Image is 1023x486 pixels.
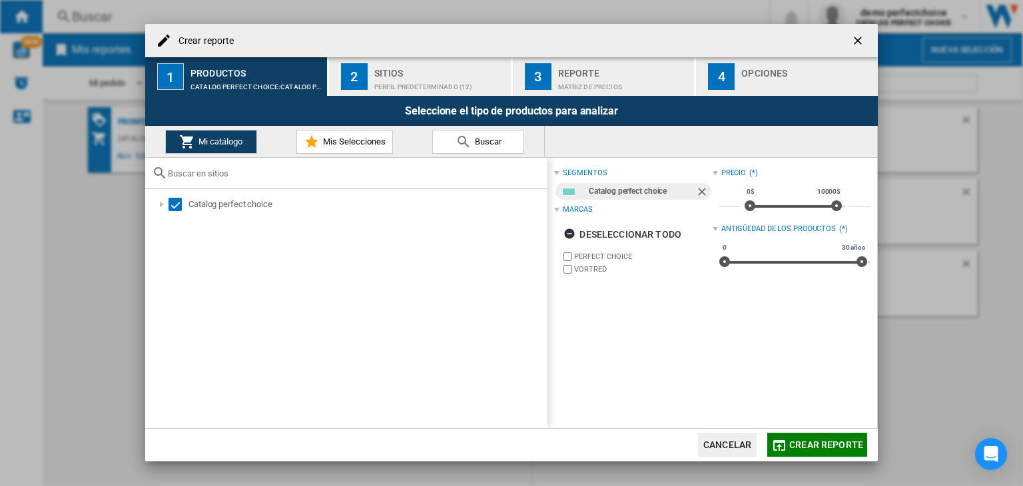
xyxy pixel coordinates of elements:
[574,252,712,262] label: PERFECT CHOICE
[172,35,234,48] h4: Crear reporte
[145,96,878,126] div: Seleccione el tipo de productos para analizar
[721,168,746,178] div: Precio
[563,252,572,261] input: brand.name
[563,168,607,178] div: segmentos
[558,63,689,77] div: Reporte
[789,439,863,450] span: Crear reporte
[846,27,872,54] button: getI18NText('BUTTONS.CLOSE_DIALOG')
[165,130,257,154] button: Mi catálogo
[190,77,322,91] div: CATALOG PERFECT CHOICE:Catalog perfect choice
[708,63,735,90] div: 4
[513,57,696,96] button: 3 Reporte Matriz de precios
[558,77,689,91] div: Matriz de precios
[329,57,512,96] button: 2 Sitios Perfil predeterminado (12)
[767,433,867,457] button: Crear reporte
[145,57,328,96] button: 1 Productos CATALOG PERFECT CHOICE:Catalog perfect choice
[696,57,878,96] button: 4 Opciones
[589,183,695,200] div: Catalog perfect choice
[169,198,188,211] md-checkbox: Select
[296,130,393,154] button: Mis Selecciones
[157,63,184,90] div: 1
[190,63,322,77] div: Productos
[695,185,711,201] ng-md-icon: Quitar
[563,204,592,215] div: Marcas
[188,198,545,211] div: Catalog perfect choice
[374,63,506,77] div: Sitios
[574,264,712,274] label: VORTRED
[975,438,1007,470] div: Open Intercom Messenger
[525,63,551,90] div: 3
[559,222,685,246] button: Deseleccionar todo
[815,186,843,197] span: 10000$
[741,63,872,77] div: Opciones
[472,136,502,146] span: Buscar
[563,222,681,246] div: Deseleccionar todo
[851,34,867,50] ng-md-icon: getI18NText('BUTTONS.CLOSE_DIALOG')
[168,168,541,178] input: Buscar en sitios
[195,136,242,146] span: Mi catálogo
[374,77,506,91] div: Perfil predeterminado (12)
[745,186,757,197] span: 0$
[840,242,867,253] span: 30 años
[563,265,572,274] input: brand.name
[698,433,757,457] button: Cancelar
[721,242,729,253] span: 0
[721,224,836,234] div: Antigüedad de los productos
[341,63,368,90] div: 2
[320,136,386,146] span: Mis Selecciones
[432,130,524,154] button: Buscar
